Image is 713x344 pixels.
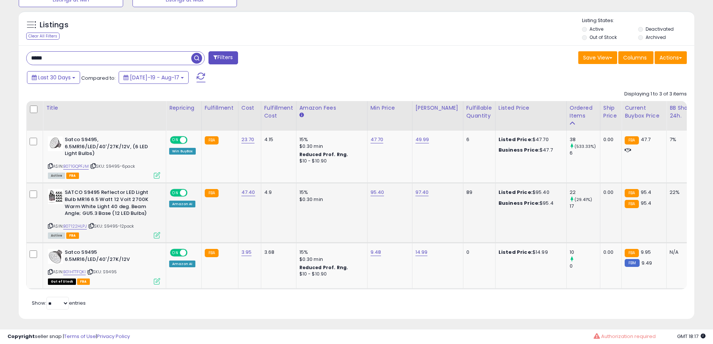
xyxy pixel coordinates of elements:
[641,249,651,256] span: 9.95
[48,249,160,284] div: ASIN:
[46,104,163,112] div: Title
[570,150,600,156] div: 6
[641,136,651,143] span: 47.7
[618,51,653,64] button: Columns
[63,223,87,229] a: B07122HLPJ
[264,104,293,120] div: Fulfillment Cost
[603,104,618,120] div: Ship Price
[264,249,290,256] div: 3.68
[65,136,156,159] b: Satco S9495, 6.5MR16/LED/40'/27K/12V, (6 LED Light Bulbs)
[677,333,706,340] span: 2025-09-17 18:17 GMT
[299,264,348,271] b: Reduced Prof. Rng.
[499,189,533,196] b: Listed Price:
[299,143,362,150] div: $0.30 min
[88,223,134,229] span: | SKU: S9495-12pack
[499,146,540,153] b: Business Price:
[499,200,561,207] div: $95.4
[48,278,76,285] span: All listings that are currently out of stock and unavailable for purchase on Amazon
[65,189,156,219] b: SATCO S9495 Reflector LED Light Bulb MR16 6.5 Watt 12 Volt 2700K Warm White Light 40 deg. Beam An...
[603,136,616,143] div: 0.00
[371,249,381,256] a: 9.48
[48,232,65,239] span: All listings currently available for purchase on Amazon
[205,189,219,197] small: FBA
[575,197,592,203] small: (29.41%)
[90,163,135,169] span: | SKU: S9495-6pack
[589,34,617,40] label: Out of Stock
[169,148,196,155] div: Win BuyBox
[570,203,600,210] div: 17
[186,137,198,143] span: OFF
[371,189,384,196] a: 95.40
[603,189,616,196] div: 0.00
[299,249,362,256] div: 15%
[241,189,255,196] a: 47.40
[241,249,252,256] a: 3.95
[48,189,160,238] div: ASIN:
[466,136,490,143] div: 6
[499,136,561,143] div: $47.70
[646,34,666,40] label: Archived
[625,200,639,208] small: FBA
[40,20,68,30] h5: Listings
[466,104,492,120] div: Fulfillable Quantity
[499,189,561,196] div: $95.40
[670,189,694,196] div: 22%
[603,249,616,256] div: 0.00
[415,104,460,112] div: [PERSON_NAME]
[65,249,156,265] b: Satco S9495 6.5MR16/LED/40'/27K/12V
[499,136,533,143] b: Listed Price:
[299,256,362,263] div: $0.30 min
[625,136,639,144] small: FBA
[208,51,238,64] button: Filters
[241,136,255,143] a: 23.70
[130,74,179,81] span: [DATE]-19 - Aug-17
[264,189,290,196] div: 4.9
[641,189,652,196] span: 95.4
[670,249,694,256] div: N/A
[169,104,198,112] div: Repricing
[589,26,603,32] label: Active
[415,249,428,256] a: 14.99
[299,158,362,164] div: $10 - $10.90
[570,263,600,270] div: 0
[169,201,195,207] div: Amazon AI
[625,104,663,120] div: Current Buybox Price
[641,200,652,207] span: 95.4
[48,249,63,264] img: 417xkjFUHpS._SL40_.jpg
[66,232,79,239] span: FBA
[655,51,687,64] button: Actions
[570,104,597,120] div: Ordered Items
[171,137,180,143] span: ON
[570,136,600,143] div: 38
[646,26,674,32] label: Deactivated
[205,104,235,112] div: Fulfillment
[171,190,180,196] span: ON
[7,333,130,340] div: seller snap | |
[38,74,71,81] span: Last 30 Days
[371,136,384,143] a: 47.70
[670,104,697,120] div: BB Share 24h.
[171,250,180,256] span: ON
[241,104,258,112] div: Cost
[186,190,198,196] span: OFF
[371,104,409,112] div: Min Price
[264,136,290,143] div: 4.15
[582,17,694,24] p: Listing States:
[299,271,362,277] div: $10 - $10.90
[415,189,429,196] a: 97.40
[48,136,160,178] div: ASIN:
[48,173,65,179] span: All listings currently available for purchase on Amazon
[7,333,35,340] strong: Copyright
[624,91,687,98] div: Displaying 1 to 3 of 3 items
[299,189,362,196] div: 15%
[623,54,647,61] span: Columns
[299,104,364,112] div: Amazon Fees
[32,299,86,307] span: Show: entries
[499,249,533,256] b: Listed Price:
[299,196,362,203] div: $0.30 min
[466,249,490,256] div: 0
[169,261,195,267] div: Amazon AI
[205,249,219,257] small: FBA
[299,151,348,158] b: Reduced Prof. Rng.
[499,147,561,153] div: $47.7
